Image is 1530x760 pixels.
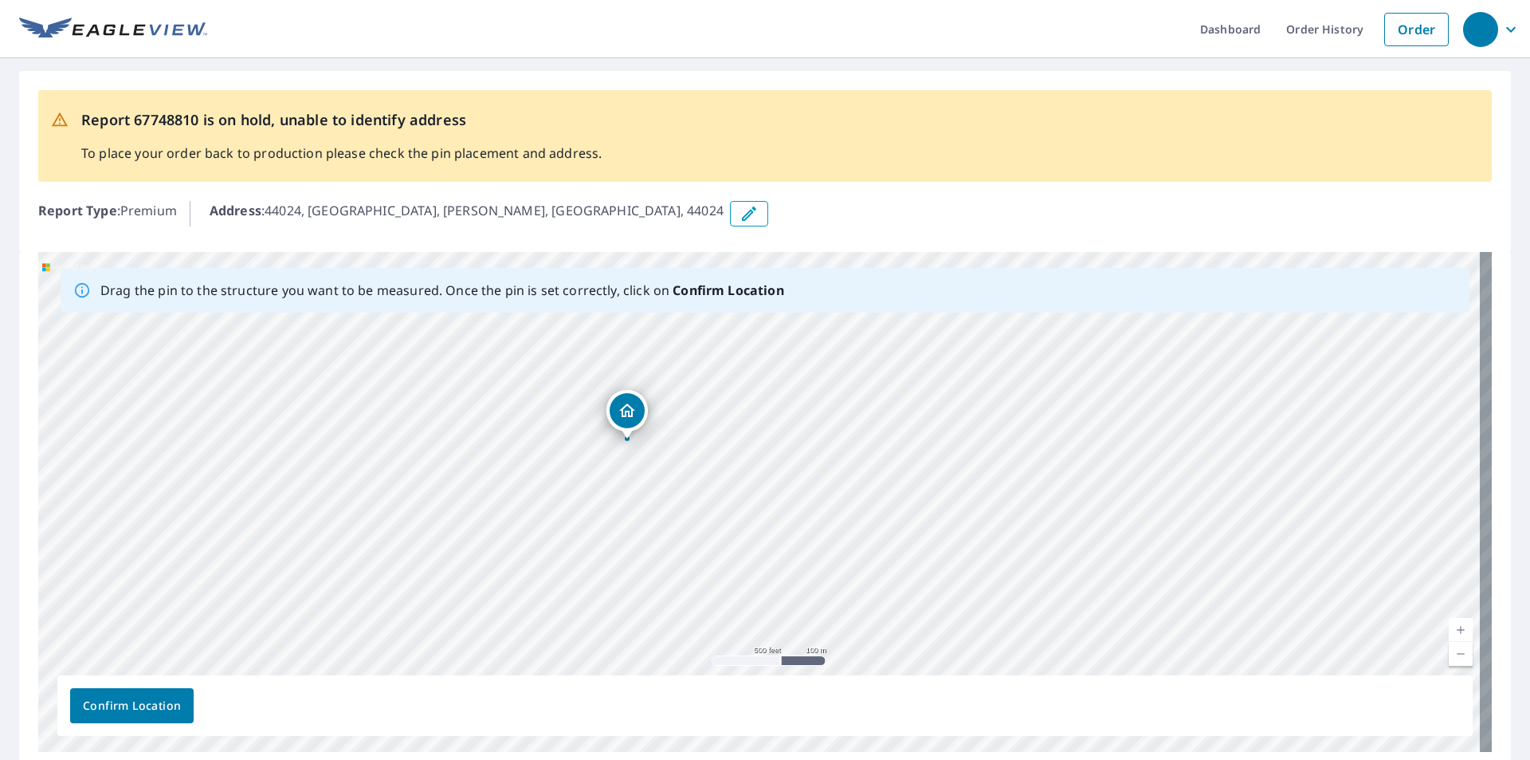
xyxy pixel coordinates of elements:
a: Current Level 16, Zoom In [1449,618,1473,642]
b: Report Type [38,202,117,219]
p: : 44024, [GEOGRAPHIC_DATA], [PERSON_NAME], [GEOGRAPHIC_DATA], 44024 [210,201,724,226]
button: Confirm Location [70,688,194,723]
span: Confirm Location [83,696,181,716]
p: : Premium [38,201,177,226]
p: Drag the pin to the structure you want to be measured. Once the pin is set correctly, click on [100,281,784,300]
p: Report 67748810 is on hold, unable to identify address [81,109,602,131]
img: EV Logo [19,18,207,41]
b: Address [210,202,261,219]
a: Current Level 16, Zoom Out [1449,642,1473,666]
a: Order [1384,13,1449,46]
div: Dropped pin, building 1, Residential property, 44024, US Munson, OH 44024 [606,390,648,439]
b: Confirm Location [673,282,783,299]
p: To place your order back to production please check the pin placement and address. [81,144,602,163]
